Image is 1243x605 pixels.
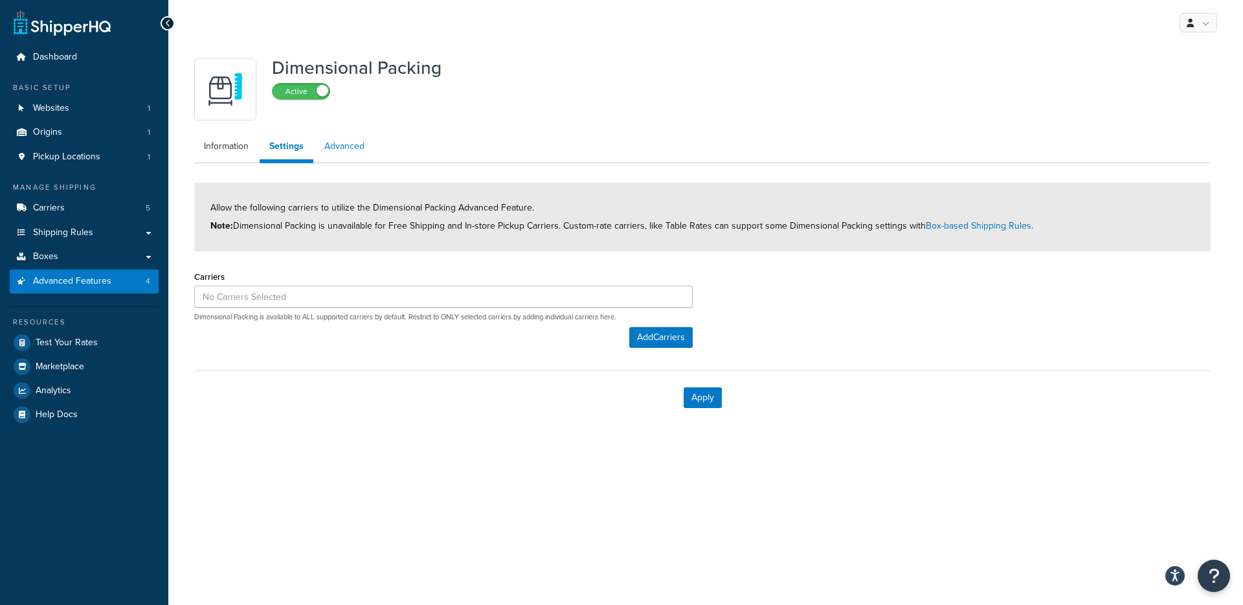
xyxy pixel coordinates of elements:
[273,84,330,99] label: Active
[10,97,159,120] a: Websites1
[210,201,1033,233] span: Allow the following carriers to utilize the Dimensional Packing Advanced Feature. Dimensional Pac...
[10,379,159,402] a: Analytics
[33,152,100,163] span: Pickup Locations
[10,120,159,144] li: Origins
[33,276,111,287] span: Advanced Features
[33,251,58,262] span: Boxes
[315,133,374,159] a: Advanced
[33,127,62,138] span: Origins
[926,219,1031,233] a: Box-based Shipping Rules
[10,145,159,169] li: Pickup Locations
[10,45,159,69] a: Dashboard
[194,286,693,308] input: No Carriers Selected
[33,227,93,238] span: Shipping Rules
[33,203,65,214] span: Carriers
[10,145,159,169] a: Pickup Locations1
[36,361,84,372] span: Marketplace
[10,331,159,354] a: Test Your Rates
[194,272,225,282] label: Carriers
[194,133,258,159] a: Information
[10,269,159,293] a: Advanced Features4
[10,355,159,378] a: Marketplace
[1198,560,1230,592] button: Open Resource Center
[10,196,159,220] li: Carriers
[194,312,693,322] p: Dimensional Packing is available to ALL supported carriers by default. Restrict to ONLY selected ...
[272,58,442,78] h1: Dimensional Packing
[10,269,159,293] li: Advanced Features
[36,337,98,348] span: Test Your Rates
[33,52,77,63] span: Dashboard
[10,221,159,245] a: Shipping Rules
[10,182,159,193] div: Manage Shipping
[260,133,313,163] a: Settings
[10,317,159,328] div: Resources
[10,403,159,426] a: Help Docs
[36,385,71,396] span: Analytics
[148,152,150,163] span: 1
[148,103,150,114] span: 1
[10,245,159,269] a: Boxes
[10,97,159,120] li: Websites
[10,82,159,93] div: Basic Setup
[684,387,722,408] button: Apply
[10,196,159,220] a: Carriers5
[629,327,693,348] button: AddCarriers
[33,103,69,114] span: Websites
[148,127,150,138] span: 1
[203,67,248,112] img: DTVBYsAAAAAASUVORK5CYII=
[146,203,150,214] span: 5
[146,276,150,287] span: 4
[210,219,233,233] strong: Note:
[10,120,159,144] a: Origins1
[36,409,78,420] span: Help Docs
